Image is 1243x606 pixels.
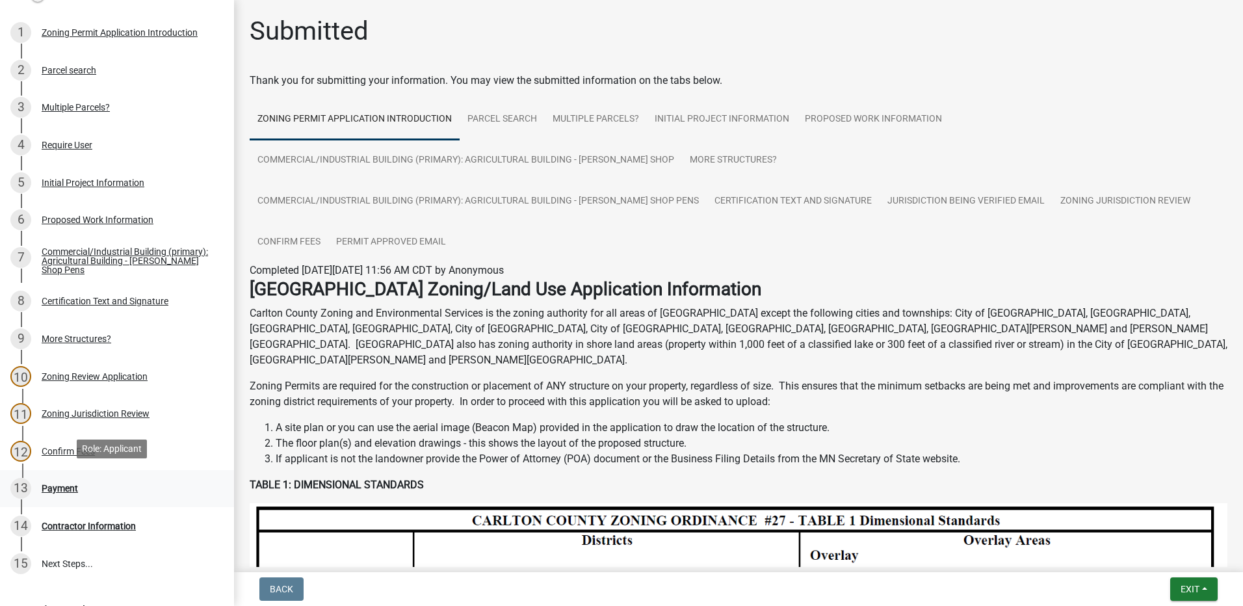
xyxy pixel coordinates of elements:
li: If applicant is not the landowner provide the Power of Attorney (POA) document or the Business Fi... [276,451,1227,467]
div: Role: Applicant [77,440,147,458]
div: 12 [10,441,31,462]
div: Zoning Permit Application Introduction [42,28,198,37]
div: 5 [10,172,31,193]
div: 4 [10,135,31,155]
span: Back [270,584,293,594]
div: Zoning Review Application [42,372,148,381]
div: 10 [10,366,31,387]
a: Proposed Work Information [797,99,950,140]
div: Contractor Information [42,521,136,531]
div: Thank you for submitting your information. You may view the submitted information on the tabs below. [250,73,1227,88]
a: Multiple Parcels? [545,99,647,140]
div: Confirm Fees [42,447,95,456]
div: Certification Text and Signature [42,296,168,306]
div: 8 [10,291,31,311]
div: Zoning Jurisdiction Review [42,409,150,418]
div: 6 [10,209,31,230]
div: 14 [10,516,31,536]
a: Permit Approved Email [328,222,454,263]
a: Zoning Permit Application Introduction [250,99,460,140]
div: 9 [10,328,31,349]
a: Parcel search [460,99,545,140]
a: Commercial/Industrial Building (primary): Agricultural Building - [PERSON_NAME] Shop [250,140,682,181]
li: A site plan or you can use the aerial image (Beacon Map) provided in the application to draw the ... [276,420,1227,436]
div: 3 [10,97,31,118]
span: Completed [DATE][DATE] 11:56 AM CDT by Anonymous [250,264,504,276]
a: Confirm Fees [250,222,328,263]
h1: Submitted [250,16,369,47]
a: Certification Text and Signature [707,181,880,222]
a: Initial Project Information [647,99,797,140]
div: 2 [10,60,31,81]
div: 13 [10,478,31,499]
a: Zoning Jurisdiction Review [1053,181,1198,222]
p: Carlton County Zoning and Environmental Services is the zoning authority for all areas of [GEOGRA... [250,306,1227,368]
strong: [GEOGRAPHIC_DATA] Zoning/Land Use Application Information [250,278,761,300]
li: The floor plan(s) and elevation drawings - this shows the layout of the proposed structure. [276,436,1227,451]
button: Exit [1170,577,1218,601]
div: Proposed Work Information [42,215,153,224]
p: Zoning Permits are required for the construction or placement of ANY structure on your property, ... [250,378,1227,410]
a: Commercial/Industrial Building (primary): Agricultural Building - [PERSON_NAME] Shop Pens [250,181,707,222]
div: 1 [10,22,31,43]
div: Commercial/Industrial Building (primary): Agricultural Building - [PERSON_NAME] Shop Pens [42,247,213,274]
div: Initial Project Information [42,178,144,187]
button: Back [259,577,304,601]
span: Exit [1181,584,1199,594]
a: More Structures? [682,140,785,181]
div: Parcel search [42,66,96,75]
div: 15 [10,553,31,574]
div: 7 [10,247,31,268]
div: 11 [10,403,31,424]
div: Require User [42,140,92,150]
a: Jurisdiction Being Verified Email [880,181,1053,222]
div: Payment [42,484,78,493]
div: More Structures? [42,334,111,343]
strong: TABLE 1: DIMENSIONAL STANDARDS [250,479,424,491]
div: Multiple Parcels? [42,103,110,112]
